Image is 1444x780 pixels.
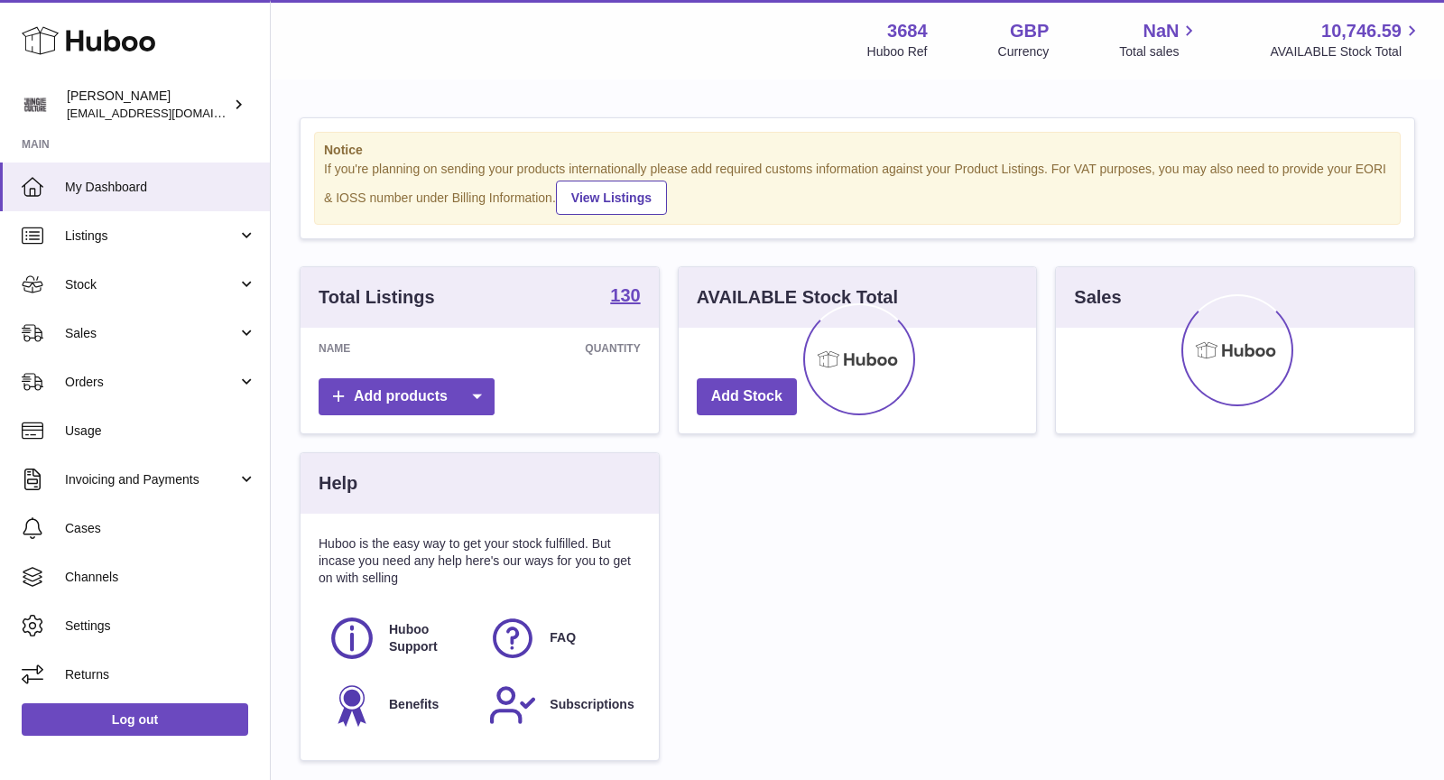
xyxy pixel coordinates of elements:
span: AVAILABLE Stock Total [1270,43,1422,60]
div: Currency [998,43,1050,60]
th: Name [301,328,453,369]
span: Huboo Support [389,621,468,655]
h3: AVAILABLE Stock Total [697,285,898,310]
div: Huboo Ref [867,43,928,60]
a: NaN Total sales [1119,19,1199,60]
span: Total sales [1119,43,1199,60]
a: Huboo Support [328,614,470,663]
div: If you're planning on sending your products internationally please add required customs informati... [324,161,1391,215]
strong: Notice [324,142,1391,159]
span: Settings [65,617,256,635]
strong: 3684 [887,19,928,43]
a: View Listings [556,181,667,215]
span: Listings [65,227,237,245]
a: 10,746.59 AVAILABLE Stock Total [1270,19,1422,60]
h3: Total Listings [319,285,435,310]
h3: Help [319,471,357,496]
span: Invoicing and Payments [65,471,237,488]
span: [EMAIL_ADDRESS][DOMAIN_NAME] [67,106,265,120]
a: FAQ [488,614,631,663]
span: FAQ [550,629,576,646]
span: Usage [65,422,256,440]
strong: 130 [610,286,640,304]
span: Subscriptions [550,696,634,713]
span: Returns [65,666,256,683]
strong: GBP [1010,19,1049,43]
th: Quantity [453,328,659,369]
a: Log out [22,703,248,736]
a: Benefits [328,681,470,729]
a: Subscriptions [488,681,631,729]
span: Stock [65,276,237,293]
span: Sales [65,325,237,342]
span: Cases [65,520,256,537]
a: 130 [610,286,640,308]
span: NaN [1143,19,1179,43]
a: Add products [319,378,495,415]
p: Huboo is the easy way to get your stock fulfilled. But incase you need any help here's our ways f... [319,535,641,587]
span: Channels [65,569,256,586]
h3: Sales [1074,285,1121,310]
img: theinternationalventure@gmail.com [22,91,49,118]
div: [PERSON_NAME] [67,88,229,122]
span: Benefits [389,696,439,713]
span: 10,746.59 [1321,19,1402,43]
span: Orders [65,374,237,391]
a: Add Stock [697,378,797,415]
span: My Dashboard [65,179,256,196]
